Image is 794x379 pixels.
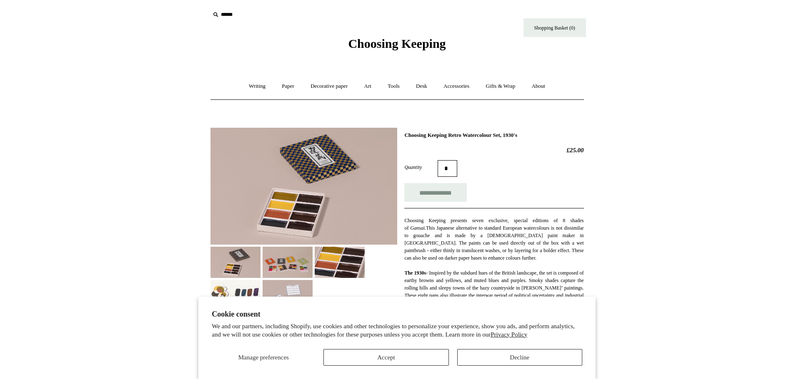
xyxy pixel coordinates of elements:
a: Choosing Keeping [348,43,446,49]
img: Choosing Keeping Retro Watercolour Set, 1930's [315,247,365,278]
label: Quantity [404,163,438,171]
a: Desk [408,75,435,97]
button: Accept [323,349,448,366]
img: Choosing Keeping Retro Watercolour Set, 1930's [263,247,313,278]
img: Choosing Keeping Retro Watercolour Set, 1930's [210,280,260,311]
a: Paper [274,75,302,97]
a: Gifts & Wrap [478,75,523,97]
a: About [524,75,553,97]
img: Choosing Keeping Retro Watercolour Set, 1930's [210,247,260,278]
a: Decorative paper [303,75,355,97]
button: Manage preferences [212,349,315,366]
h2: Cookie consent [212,310,582,319]
a: Shopping Basket (0) [523,18,586,37]
img: Choosing Keeping Retro Watercolour Set, 1930's [210,128,397,245]
em: Gansai. [410,225,426,231]
span: This Japanese alternative to standard European watercolours is not dissimilar to gouache and is m... [404,225,584,321]
p: We and our partners, including Shopify, use cookies and other technologies to personalize your ex... [212,322,582,339]
strong: The 1930s [404,270,426,276]
a: Accessories [436,75,477,97]
a: Writing [241,75,273,97]
span: Choosing Keeping presents seven exclusive, special editions of 8 shades of [404,218,584,231]
h2: £25.00 [404,146,584,154]
button: Decline [457,349,582,366]
h1: Choosing Keeping Retro Watercolour Set, 1930's [404,132,584,139]
a: Art [357,75,379,97]
span: Manage preferences [238,354,289,361]
img: Choosing Keeping Retro Watercolour Set, 1930's [263,280,313,311]
span: Choosing Keeping [348,37,446,50]
a: Privacy Policy [491,331,527,338]
a: Tools [380,75,407,97]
